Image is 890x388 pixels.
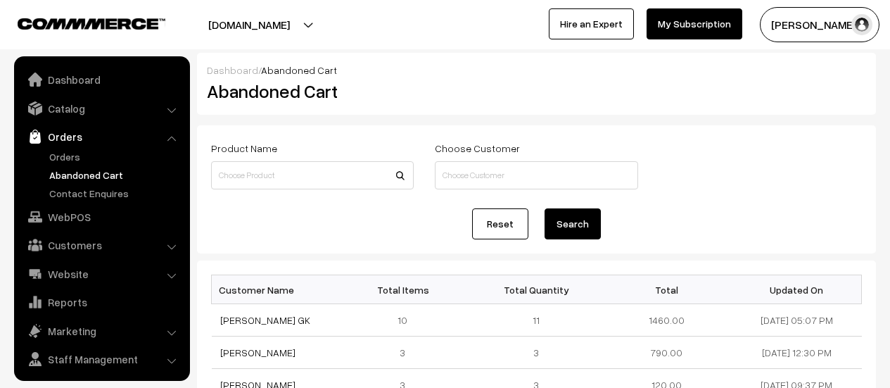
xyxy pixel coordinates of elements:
[46,149,185,164] a: Orders
[18,14,141,31] a: COMMMERCE
[220,314,310,326] a: [PERSON_NAME] GK
[549,8,634,39] a: Hire an Expert
[435,141,520,156] label: Choose Customer
[18,318,185,344] a: Marketing
[207,63,866,77] div: /
[18,346,185,372] a: Staff Management
[159,7,339,42] button: [DOMAIN_NAME]
[261,64,337,76] span: Abandoned Cart
[18,67,185,92] a: Dashboard
[545,208,601,239] button: Search
[602,304,732,337] td: 1460.00
[602,275,732,304] th: Total
[46,168,185,182] a: Abandoned Cart
[18,261,185,287] a: Website
[760,7,879,42] button: [PERSON_NAME]
[18,204,185,230] a: WebPOS
[341,275,471,304] th: Total Items
[207,64,258,76] a: Dashboard
[472,208,528,239] a: Reset
[647,8,742,39] a: My Subscription
[732,337,862,369] td: [DATE] 12:30 PM
[18,289,185,315] a: Reports
[211,141,277,156] label: Product Name
[471,304,602,337] td: 11
[18,124,185,149] a: Orders
[471,337,602,369] td: 3
[212,275,342,304] th: Customer Name
[18,232,185,258] a: Customers
[851,14,872,35] img: user
[18,18,165,29] img: COMMMERCE
[341,337,471,369] td: 3
[341,304,471,337] td: 10
[732,275,862,304] th: Updated On
[435,161,637,189] input: Choose Customer
[211,161,414,189] input: Choose Product
[732,304,862,337] td: [DATE] 05:07 PM
[220,346,295,358] a: [PERSON_NAME]
[207,80,412,102] h2: Abandoned Cart
[18,96,185,121] a: Catalog
[471,275,602,304] th: Total Quantity
[46,186,185,201] a: Contact Enquires
[602,337,732,369] td: 790.00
